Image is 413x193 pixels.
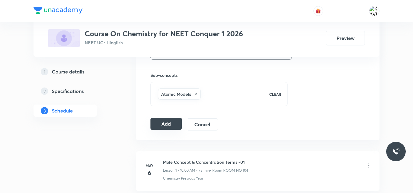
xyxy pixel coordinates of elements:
h6: Sub-concepts [150,72,288,78]
a: 2Specifications [34,85,116,97]
h6: Atomic Models [161,91,191,97]
h6: May [143,163,156,168]
button: avatar [313,6,323,16]
button: Preview [326,31,365,45]
img: KAVITA YADAV [369,6,379,16]
a: Company Logo [34,7,83,16]
h5: Specifications [52,88,84,95]
p: Lesson 1 • 10:00 AM • 75 min [163,168,210,173]
h5: Course details [52,68,84,75]
button: Add [150,118,182,130]
p: 3 [41,107,48,114]
h6: Mole Concept & Concentration Terms -01 [163,159,248,165]
button: Cancel [187,118,218,130]
a: 1Course details [34,66,116,78]
img: Company Logo [34,7,83,14]
p: 1 [41,68,48,75]
p: CLEAR [269,91,281,97]
p: Chemistry Previous Year [163,176,203,181]
h3: Course On Chemistry for NEET Conquer 1 2026 [85,29,243,38]
img: ttu [392,148,400,155]
h5: Schedule [52,107,73,114]
p: 2 [41,88,48,95]
img: 59DFC242-18DA-4F74-B116-2258EA8855C0_plus.png [48,29,80,47]
img: avatar [316,8,321,14]
h4: 6 [143,168,156,177]
p: NEET UG • Hinglish [85,39,243,46]
p: • Room ROOM NO 104 [210,168,248,173]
